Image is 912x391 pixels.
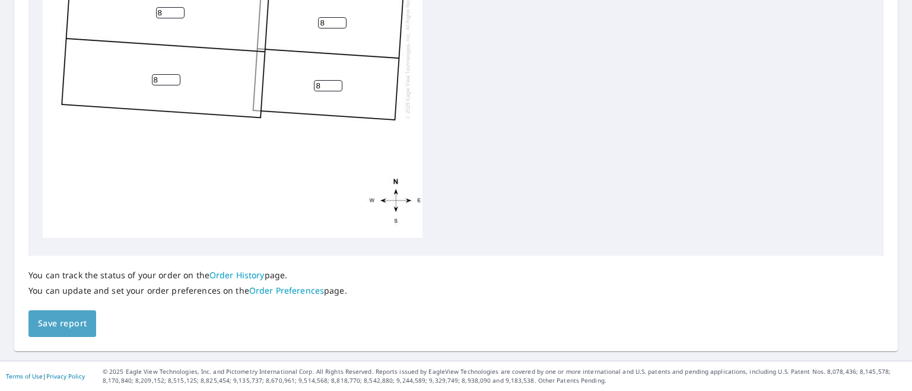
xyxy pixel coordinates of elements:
[6,372,43,380] a: Terms of Use
[46,372,85,380] a: Privacy Policy
[38,316,87,331] span: Save report
[28,285,347,296] p: You can update and set your order preferences on the page.
[28,270,347,281] p: You can track the status of your order on the page.
[209,269,265,281] a: Order History
[249,285,324,296] a: Order Preferences
[28,310,96,337] button: Save report
[6,373,85,380] p: |
[103,367,906,385] p: © 2025 Eagle View Technologies, Inc. and Pictometry International Corp. All Rights Reserved. Repo...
